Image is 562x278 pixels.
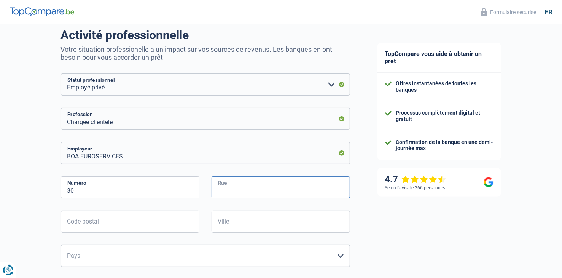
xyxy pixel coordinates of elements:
div: Confirmation de la banque en une demi-journée max [396,139,494,152]
div: 4.7 [385,174,446,185]
div: Offres instantanées de toutes les banques [396,80,494,93]
h1: Activité professionnelle [61,28,350,42]
div: fr [544,8,552,16]
button: Formulaire sécurisé [476,6,541,18]
div: TopCompare vous aide à obtenir un prêt [377,43,501,73]
img: TopCompare Logo [10,7,74,16]
div: Processus complètement digital et gratuit [396,110,494,123]
div: Selon l’avis de 266 personnes [385,185,446,190]
p: Votre situation professionelle a un impact sur vos sources de revenus. Les banques en ont besoin ... [61,45,350,61]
